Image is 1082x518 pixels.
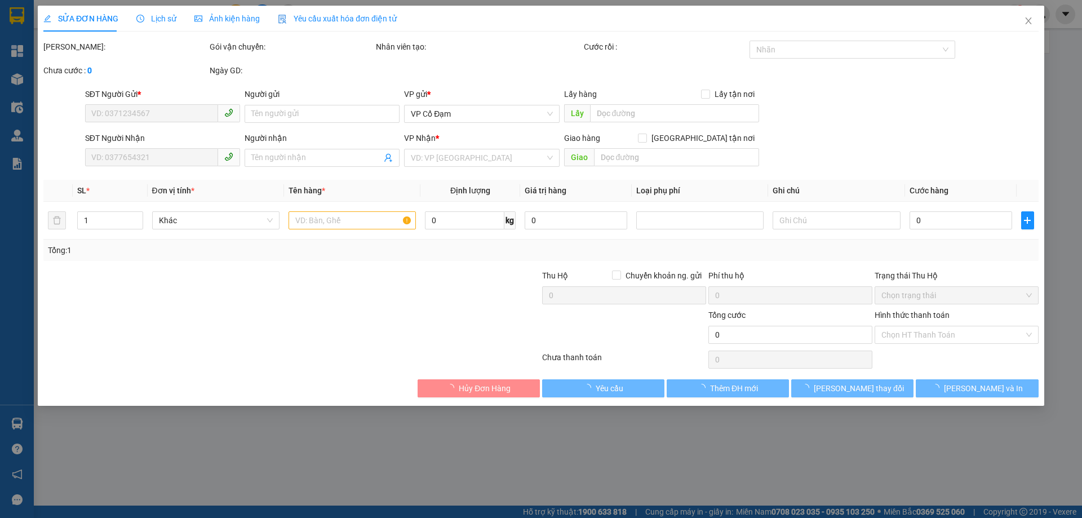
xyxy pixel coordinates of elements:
span: SL [78,186,87,195]
span: Thu Hộ [542,271,568,280]
span: Giao hàng [564,134,600,143]
span: edit [43,15,51,23]
div: Nhân viên tạo: [376,41,582,53]
span: VP Nhận [405,134,436,143]
span: Yêu cầu [596,382,623,395]
div: VP gửi [405,88,560,100]
span: Cước hàng [910,186,948,195]
span: [PERSON_NAME] và In [944,382,1023,395]
div: Gói vận chuyển: [210,41,374,53]
div: Người nhận [245,132,400,144]
input: Dọc đường [594,148,759,166]
span: loading [446,384,459,392]
span: close [1024,16,1033,25]
span: Giao [564,148,594,166]
button: delete [48,211,66,229]
button: Hủy Đơn Hàng [418,379,540,397]
span: Giá trị hàng [525,186,566,195]
img: icon [278,15,287,24]
button: [PERSON_NAME] và In [916,379,1039,397]
span: phone [224,108,233,117]
span: plus [1022,216,1033,225]
span: user-add [384,153,393,162]
button: Yêu cầu [542,379,664,397]
input: Dọc đường [590,104,759,122]
span: Tổng cước [708,311,746,320]
div: SĐT Người Gửi [85,88,240,100]
span: kg [504,211,516,229]
span: Lấy [564,104,590,122]
span: loading [583,384,596,392]
span: [GEOGRAPHIC_DATA] tận nơi [647,132,759,144]
div: Trạng thái Thu Hộ [875,269,1039,282]
span: Hủy Đơn Hàng [459,382,511,395]
span: loading [801,384,814,392]
span: picture [194,15,202,23]
input: VD: Bàn, Ghế [289,211,416,229]
input: Ghi Chú [773,211,901,229]
span: Lấy tận nơi [710,88,759,100]
span: Tên hàng [289,186,325,195]
span: Khác [159,212,273,229]
span: Ảnh kiện hàng [194,14,260,23]
button: Thêm ĐH mới [667,379,789,397]
div: Tổng: 1 [48,244,418,256]
div: Người gửi [245,88,400,100]
span: Lịch sử [136,14,176,23]
button: Close [1013,6,1044,37]
span: SỬA ĐƠN HÀNG [43,14,118,23]
span: clock-circle [136,15,144,23]
span: [PERSON_NAME] thay đổi [814,382,904,395]
span: loading [932,384,944,392]
label: Hình thức thanh toán [875,311,950,320]
b: 0 [87,66,92,75]
div: Chưa cước : [43,64,207,77]
span: Thêm ĐH mới [710,382,758,395]
div: Phí thu hộ [708,269,872,286]
span: Chuyển khoản ng. gửi [621,269,706,282]
span: VP Cổ Đạm [411,105,553,122]
th: Ghi chú [769,180,905,202]
button: plus [1021,211,1034,229]
div: Cước rồi : [584,41,748,53]
th: Loại phụ phí [632,180,768,202]
div: [PERSON_NAME]: [43,41,207,53]
span: Định lượng [450,186,490,195]
span: Lấy hàng [564,90,597,99]
span: loading [698,384,710,392]
button: [PERSON_NAME] thay đổi [791,379,914,397]
span: Đơn vị tính [152,186,194,195]
span: Yêu cầu xuất hóa đơn điện tử [278,14,397,23]
span: phone [224,152,233,161]
div: Chưa thanh toán [541,351,707,371]
div: SĐT Người Nhận [85,132,240,144]
span: Chọn trạng thái [881,287,1032,304]
div: Ngày GD: [210,64,374,77]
